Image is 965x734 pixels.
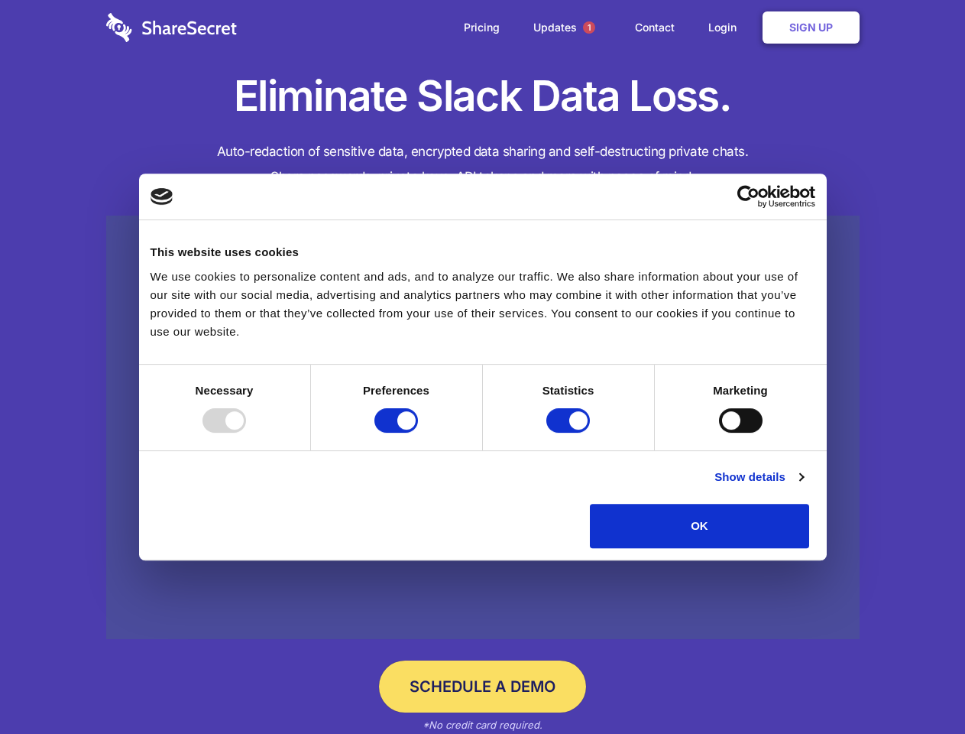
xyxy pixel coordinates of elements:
a: Pricing [448,4,515,51]
h1: Eliminate Slack Data Loss. [106,69,860,124]
span: 1 [583,21,595,34]
a: Contact [620,4,690,51]
a: Show details [714,468,803,486]
a: Wistia video thumbnail [106,216,860,640]
em: *No credit card required. [423,719,542,731]
a: Login [693,4,759,51]
h4: Auto-redaction of sensitive data, encrypted data sharing and self-destructing private chats. Shar... [106,139,860,190]
button: OK [590,504,809,548]
strong: Preferences [363,384,429,397]
div: We use cookies to personalize content and ads, and to analyze our traffic. We also share informat... [151,268,815,341]
img: logo [151,188,173,205]
img: logo-wordmark-white-trans-d4663122ce5f474addd5e946df7df03e33cb6a1c49d2221995e7729f52c070b2.svg [106,13,237,42]
a: Schedule a Demo [379,661,586,713]
a: Sign Up [763,11,860,44]
div: This website uses cookies [151,243,815,261]
strong: Necessary [196,384,254,397]
a: Usercentrics Cookiebot - opens in a new window [682,185,815,208]
strong: Statistics [542,384,594,397]
strong: Marketing [713,384,768,397]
